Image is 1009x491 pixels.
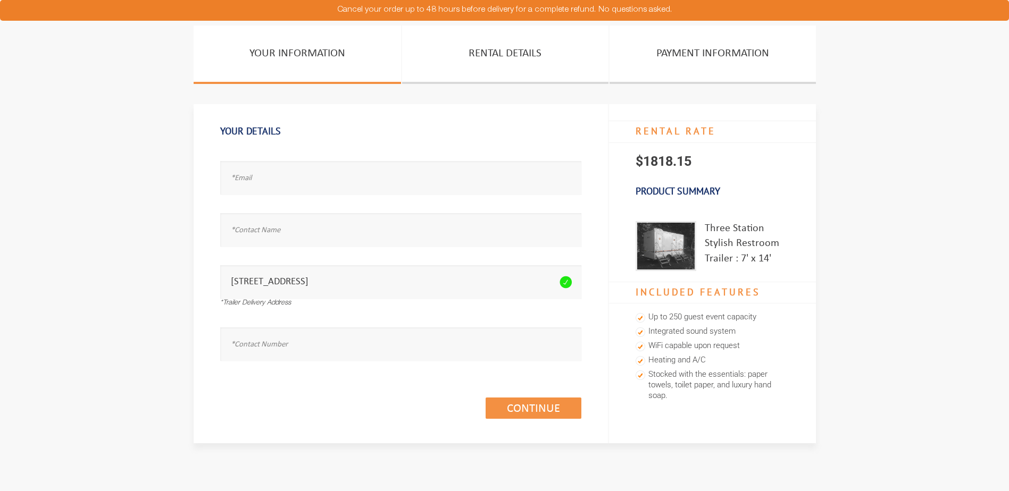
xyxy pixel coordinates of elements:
a: Continue [486,397,581,419]
div: Three Station Stylish Restroom Trailer : 7' x 14' [705,221,789,271]
li: Heating and A/C [636,353,789,368]
a: Rental Details [402,26,608,84]
a: PAYMENT INFORMATION [610,26,816,84]
li: WiFi capable upon request [636,339,789,353]
li: Stocked with the essentials: paper towels, toilet paper, and luxury hand soap. [636,368,789,403]
li: Up to 250 guest event capacity [636,310,789,325]
input: *Trailer Delivery Address [220,265,581,299]
div: *Trailer Delivery Address [220,299,581,309]
li: Integrated sound system [636,325,789,339]
p: $1818.15 [609,143,816,180]
h3: Product Summary [609,180,816,202]
input: *Contact Number [220,327,581,361]
input: *Contact Name [220,213,581,247]
input: *Email [220,161,581,194]
h1: Your Details [220,120,581,142]
a: Your Information [194,26,401,84]
h4: RENTAL RATE [609,121,816,143]
h4: Included Features [609,282,816,304]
